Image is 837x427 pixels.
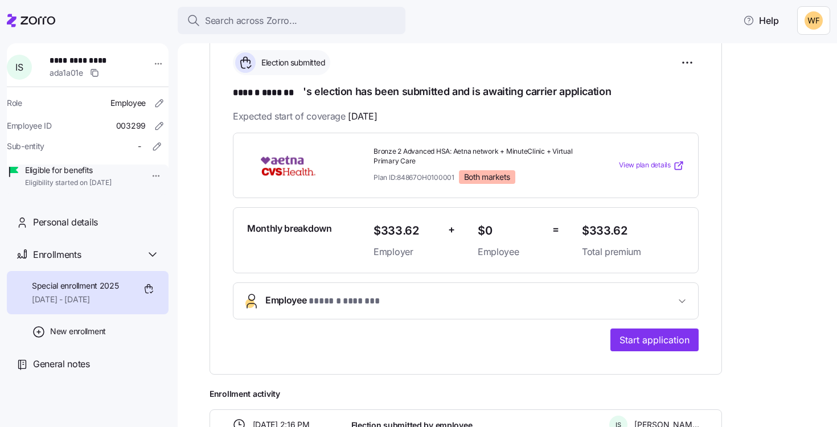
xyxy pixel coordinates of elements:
button: Search across Zorro... [178,7,405,34]
span: Special enrollment 2025 [32,280,119,291]
span: Both markets [464,172,510,182]
span: + [448,221,455,238]
button: Start application [610,329,699,351]
span: Plan ID: 84867OH0100001 [374,173,454,182]
span: Election submitted [258,57,325,68]
span: = [552,221,559,238]
span: New enrollment [50,326,106,337]
span: Expected start of coverage [233,109,377,124]
span: Role [7,97,22,109]
span: $333.62 [582,221,684,240]
span: Help [743,14,779,27]
span: Employee [110,97,146,109]
img: 8adafdde462ffddea829e1adcd6b1844 [805,11,823,30]
span: $0 [478,221,543,240]
span: Search across Zorro... [205,14,297,28]
img: Aetna CVS Health [247,153,329,179]
a: View plan details [619,160,684,171]
span: View plan details [619,160,671,171]
span: 003299 [116,120,146,132]
span: Start application [619,333,690,347]
span: Employee [265,293,384,309]
span: Employer [374,245,439,259]
span: Bronze 2 Advanced HSA: Aetna network + MinuteClinic + Virtual Primary Care [374,147,573,166]
span: Personal details [33,215,98,229]
span: Total premium [582,245,684,259]
span: I S [15,63,23,72]
span: Employee [478,245,543,259]
button: Help [734,9,788,32]
span: ada1a01e [50,67,83,79]
span: [DATE] [348,109,377,124]
span: - [138,141,141,152]
span: Sub-entity [7,141,44,152]
span: Enrollment activity [210,388,722,400]
span: Enrollments [33,248,81,262]
span: Monthly breakdown [247,221,332,236]
span: [DATE] - [DATE] [32,294,119,305]
span: $333.62 [374,221,439,240]
h1: 's election has been submitted and is awaiting carrier application [233,84,699,100]
span: Eligibility started on [DATE] [25,178,112,188]
span: Eligible for benefits [25,165,112,176]
span: General notes [33,357,90,371]
span: Employee ID [7,120,52,132]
